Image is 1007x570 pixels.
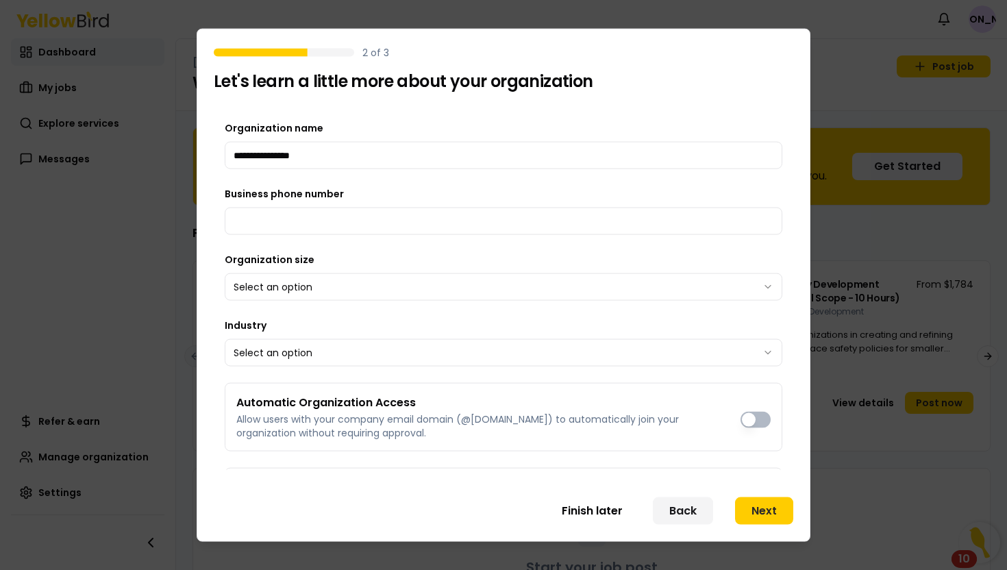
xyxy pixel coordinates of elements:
p: 2 of 3 [362,46,389,60]
label: Industry [225,319,266,332]
button: Finish later [554,497,631,524]
h2: Let's learn a little more about your organization [214,71,793,92]
button: Back [653,497,713,524]
label: Business phone number [225,187,344,201]
div: Allow users with your company email domain (@[DOMAIN_NAME]) to automatically join your organizati... [236,412,741,440]
button: Next [735,497,793,524]
label: Organization size [225,253,314,267]
label: Organization name [225,121,323,135]
label: Automatic Organization Access [236,395,416,410]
